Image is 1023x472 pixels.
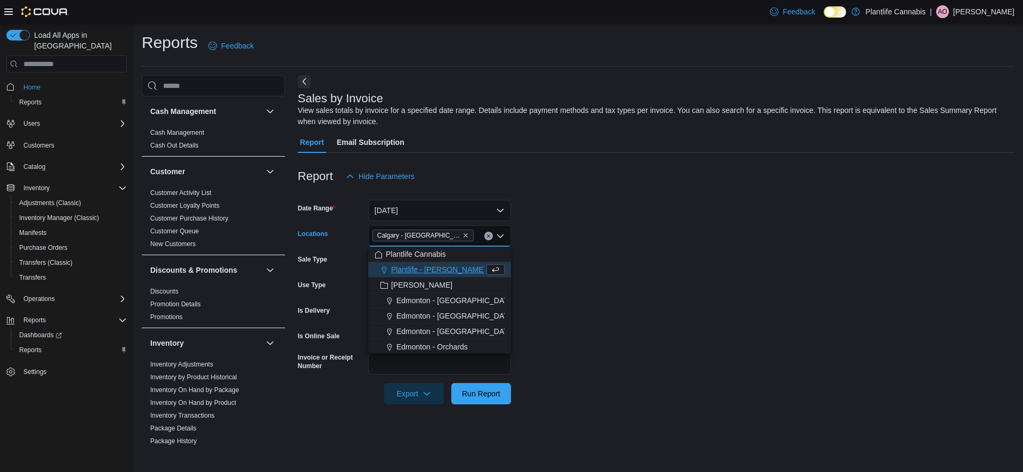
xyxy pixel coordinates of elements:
[2,137,131,153] button: Customers
[11,270,131,285] button: Transfers
[11,210,131,225] button: Inventory Manager (Classic)
[150,386,239,394] span: Inventory On Hand by Package
[11,343,131,357] button: Reports
[150,227,199,235] a: Customer Queue
[150,373,237,381] a: Inventory by Product Historical
[150,300,201,308] a: Promotion Details
[15,226,127,239] span: Manifests
[23,141,54,150] span: Customers
[23,119,40,128] span: Users
[19,346,42,354] span: Reports
[150,214,229,223] span: Customer Purchase History
[150,142,199,149] a: Cash Out Details
[150,360,213,369] span: Inventory Adjustments
[298,306,330,315] label: Is Delivery
[298,281,326,289] label: Use Type
[396,311,515,321] span: Edmonton - [GEOGRAPHIC_DATA]
[377,230,460,241] span: Calgary - [GEOGRAPHIC_DATA]
[298,92,383,105] h3: Sales by Invoice
[386,249,446,259] span: Plantlife Cannabis
[19,258,72,267] span: Transfers (Classic)
[15,271,127,284] span: Transfers
[15,211,127,224] span: Inventory Manager (Classic)
[11,95,131,110] button: Reports
[2,313,131,328] button: Reports
[142,285,285,328] div: Discounts & Promotions
[150,189,212,197] a: Customer Activity List
[150,425,197,432] a: Package Details
[150,201,220,210] span: Customer Loyalty Points
[298,255,327,264] label: Sale Type
[150,313,183,321] a: Promotions
[359,171,415,182] span: Hide Parameters
[15,96,46,109] a: Reports
[204,35,258,56] a: Feedback
[496,232,505,240] button: Close list of options
[19,331,62,339] span: Dashboards
[19,182,54,194] button: Inventory
[19,365,127,378] span: Settings
[19,117,44,130] button: Users
[23,316,46,324] span: Reports
[150,227,199,235] span: Customer Queue
[150,106,262,117] button: Cash Management
[150,202,220,209] a: Customer Loyalty Points
[384,383,444,404] button: Export
[298,105,1009,127] div: View sales totals by invoice for a specified date range. Details include payment methods and tax ...
[2,291,131,306] button: Operations
[150,450,206,458] a: Product Expirations
[150,338,262,348] button: Inventory
[824,6,846,18] input: Dark Mode
[150,398,236,407] span: Inventory On Hand by Product
[19,314,127,327] span: Reports
[19,139,127,152] span: Customers
[150,287,178,296] span: Discounts
[368,262,511,278] button: Plantlife - [PERSON_NAME] (Festival)
[936,5,949,18] div: Alexi Olchoway
[15,256,77,269] a: Transfers (Classic)
[298,353,364,370] label: Invoice or Receipt Number
[264,264,277,276] button: Discounts & Promotions
[19,117,127,130] span: Users
[396,341,468,352] span: Edmonton - Orchards
[19,365,51,378] a: Settings
[298,332,340,340] label: Is Online Sale
[15,344,127,356] span: Reports
[298,230,328,238] label: Locations
[23,83,40,92] span: Home
[150,106,216,117] h3: Cash Management
[11,255,131,270] button: Transfers (Classic)
[2,181,131,196] button: Inventory
[300,132,324,153] span: Report
[142,32,198,53] h1: Reports
[451,383,511,404] button: Run Report
[368,247,511,262] button: Plantlife Cannabis
[15,226,51,239] a: Manifests
[23,162,45,171] span: Catalog
[150,411,215,420] span: Inventory Transactions
[19,199,81,207] span: Adjustments (Classic)
[264,165,277,178] button: Customer
[15,344,46,356] a: Reports
[11,240,131,255] button: Purchase Orders
[391,383,437,404] span: Export
[19,98,42,107] span: Reports
[19,292,59,305] button: Operations
[298,170,333,183] h3: Report
[337,132,404,153] span: Email Subscription
[19,139,59,152] a: Customers
[150,240,196,248] span: New Customers
[150,338,184,348] h3: Inventory
[150,300,201,308] span: Promotion Details
[15,271,50,284] a: Transfers
[462,232,469,239] button: Remove Calgary - Harvest Hills from selection in this group
[368,339,511,355] button: Edmonton - Orchards
[150,437,197,445] span: Package History
[150,129,204,136] a: Cash Management
[150,166,185,177] h3: Customer
[484,232,493,240] button: Clear input
[19,229,46,237] span: Manifests
[2,159,131,174] button: Catalog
